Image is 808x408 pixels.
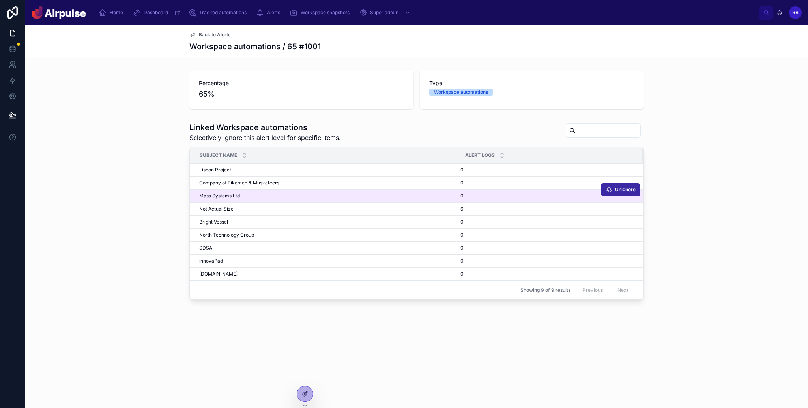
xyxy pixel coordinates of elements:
[199,271,238,277] span: [DOMAIN_NAME]
[199,232,254,238] span: North Technology Group
[792,9,799,16] span: RB
[199,9,247,16] span: Tracked automations
[186,6,252,20] a: Tracked automations
[144,9,168,16] span: Dashboard
[92,4,759,21] div: scrollable content
[199,245,212,251] span: SDSA
[199,180,279,186] span: Company of Pikemen & Musketeers
[357,6,414,20] a: Super admin
[460,232,464,238] span: 0
[32,6,86,19] img: App logo
[460,206,463,212] span: 6
[199,89,404,100] span: 65%
[200,152,237,158] span: Subject Name
[460,180,464,186] span: 0
[601,183,640,196] button: Unignore
[189,133,341,142] span: Selectively ignore this alert level for specific items.
[199,167,231,173] span: Lisbon Project
[199,219,228,225] span: Bright Vessel
[189,41,321,52] h1: Workspace automations / 65 #1001
[254,6,286,20] a: Alerts
[370,9,398,16] span: Super admin
[460,245,464,251] span: 0
[460,219,464,225] span: 0
[199,32,230,38] span: Back to Alerts
[267,9,280,16] span: Alerts
[110,9,123,16] span: Home
[189,32,230,38] a: Back to Alerts
[199,258,223,264] span: innovaPad
[199,193,241,199] span: Mass Systems Ltd.
[287,6,355,20] a: Workspace snapshots
[460,167,464,173] span: 0
[199,79,404,87] span: Percentage
[189,122,341,133] h1: Linked Workspace automations
[520,287,570,293] span: Showing 9 of 9 results
[199,206,234,212] span: Not Actual Size
[96,6,129,20] a: Home
[130,6,184,20] a: Dashboard
[429,79,634,87] span: Type
[434,89,488,96] div: Workspace automations
[465,152,495,158] span: Alert logs
[615,186,636,193] span: Unignore
[460,193,464,199] span: 0
[460,258,464,264] span: 0
[460,271,464,277] span: 0
[301,9,350,16] span: Workspace snapshots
